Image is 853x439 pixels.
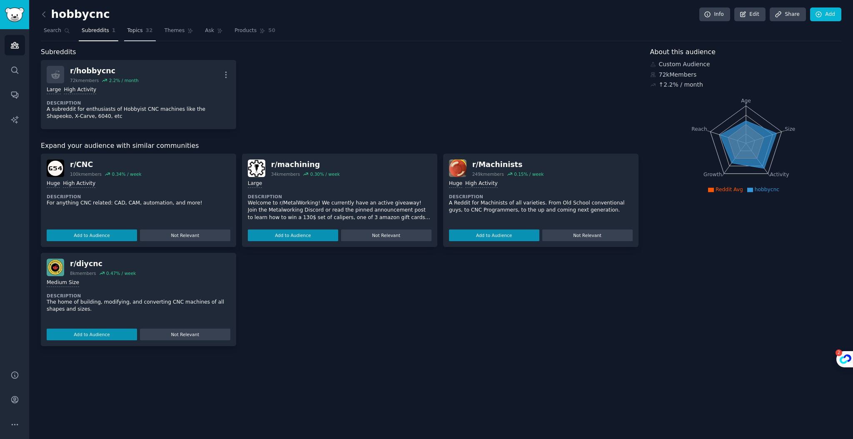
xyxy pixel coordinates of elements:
div: High Activity [64,86,96,94]
button: Not Relevant [341,229,431,241]
div: Large [47,86,61,94]
a: Products50 [232,24,278,41]
span: About this audience [650,47,716,57]
dt: Description [449,194,633,200]
button: Not Relevant [140,229,230,241]
div: r/ CNC [70,160,142,170]
dt: Description [47,293,230,299]
tspan: Reach [691,126,707,132]
p: For anything CNC related: CAD, CAM, automation, and more! [47,200,230,207]
img: diycnc [47,259,64,276]
span: 1 [112,27,116,35]
div: 0.30 % / week [310,171,340,177]
div: r/ machining [271,160,340,170]
tspan: Size [785,126,795,132]
div: Custom Audience [650,60,842,69]
span: hobbycnc [755,187,779,192]
button: Not Relevant [140,329,230,340]
p: A Reddit for Machinists of all varieties. From Old School conventional guys, to CNC Programmers, ... [449,200,633,214]
a: Share [770,7,806,22]
div: ↑ 2.2 % / month [659,80,703,89]
div: Huge [449,180,462,188]
span: Themes [165,27,185,35]
dt: Description [47,100,230,106]
span: 50 [268,27,275,35]
tspan: Growth [703,172,722,177]
div: 0.47 % / week [106,270,136,276]
div: Large [248,180,262,188]
div: 8k members [70,270,96,276]
img: Machinists [449,160,466,177]
div: 72k Members [650,70,842,79]
img: CNC [47,160,64,177]
span: Topics [127,27,142,35]
a: Edit [734,7,766,22]
div: 2.2 % / month [109,77,139,83]
tspan: Activity [770,172,789,177]
button: Add to Audience [449,229,539,241]
span: Search [44,27,61,35]
button: Add to Audience [248,229,338,241]
div: High Activity [465,180,498,188]
div: 100k members [70,171,102,177]
a: Topics32 [124,24,155,41]
div: High Activity [63,180,95,188]
div: Medium Size [47,279,79,287]
div: 249k members [472,171,504,177]
button: Not Relevant [542,229,633,241]
span: Reddit Avg [716,187,743,192]
h2: hobbycnc [41,8,110,21]
a: Subreddits1 [79,24,118,41]
span: Subreddits [82,27,109,35]
p: A subreddit for enthusiasts of Hobbyist CNC machines like the Shapeoko, X-Carve, 6040, etc [47,106,230,120]
a: Info [699,7,730,22]
button: Add to Audience [47,329,137,340]
dt: Description [47,194,230,200]
div: 0.15 % / week [514,171,544,177]
div: 0.34 % / week [112,171,141,177]
div: 72k members [70,77,99,83]
span: Products [234,27,257,35]
tspan: Age [741,98,751,104]
span: Ask [205,27,214,35]
div: Huge [47,180,60,188]
img: machining [248,160,265,177]
a: Add [810,7,841,22]
img: GummySearch logo [5,7,24,22]
span: Subreddits [41,47,76,57]
a: Ask [202,24,226,41]
a: Search [41,24,73,41]
button: Add to Audience [47,229,137,241]
p: Welcome to r/MetalWorking! We currently have an active giveaway! Join the Metalworking Discord or... [248,200,431,222]
div: r/ Machinists [472,160,544,170]
span: 32 [146,27,153,35]
div: 34k members [271,171,300,177]
div: r/ diycnc [70,259,136,269]
a: Themes [162,24,197,41]
div: r/ hobbycnc [70,66,139,76]
span: Expand your audience with similar communities [41,141,199,151]
a: r/hobbycnc72kmembers2.2% / monthLargeHigh ActivityDescriptionA subreddit for enthusiasts of Hobby... [41,60,236,129]
dt: Description [248,194,431,200]
p: The home of building, modifying, and converting CNC machines of all shapes and sizes. [47,299,230,313]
